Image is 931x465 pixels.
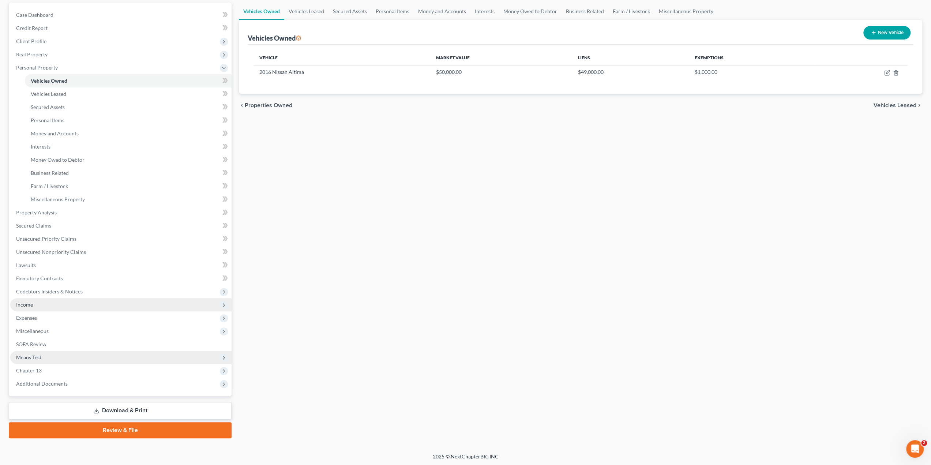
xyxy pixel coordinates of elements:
a: Miscellaneous Property [654,3,717,20]
span: Case Dashboard [16,12,53,18]
span: Farm / Livestock [31,183,68,189]
a: Property Analysis [10,206,232,219]
th: Liens [572,50,689,65]
i: chevron_left [239,102,245,108]
span: Business Related [31,170,69,176]
a: Case Dashboard [10,8,232,22]
span: Chapter 13 [16,367,42,374]
th: Exemptions [689,50,816,65]
span: Properties Owned [245,102,292,108]
span: Additional Documents [16,380,68,387]
span: Miscellaneous Property [31,196,85,202]
td: $1,000.00 [689,65,816,79]
a: Vehicles Leased [284,3,329,20]
span: Expenses [16,315,37,321]
a: Money Owed to Debtor [499,3,562,20]
span: Secured Assets [31,104,65,110]
a: Money Owed to Debtor [25,153,232,166]
span: Codebtors Insiders & Notices [16,288,83,295]
span: Miscellaneous [16,328,49,334]
a: Business Related [562,3,608,20]
span: Money and Accounts [31,130,79,136]
span: Vehicles Leased [874,102,916,108]
th: Market Value [430,50,572,65]
iframe: Intercom live chat [906,440,924,458]
a: Interests [25,140,232,153]
button: Vehicles Leased chevron_right [874,102,922,108]
span: Secured Claims [16,222,51,229]
span: Credit Report [16,25,48,31]
span: Interests [31,143,50,150]
a: Review & File [9,422,232,438]
span: Vehicles Leased [31,91,66,97]
a: Secured Assets [329,3,371,20]
a: Lawsuits [10,259,232,272]
span: Unsecured Nonpriority Claims [16,249,86,255]
a: Executory Contracts [10,272,232,285]
td: 2016 Nissan Altima [254,65,430,79]
a: Personal Items [25,114,232,127]
span: Money Owed to Debtor [31,157,85,163]
span: Vehicles Owned [31,78,67,84]
td: $50,000.00 [430,65,572,79]
a: Secured Claims [10,219,232,232]
button: chevron_left Properties Owned [239,102,292,108]
button: New Vehicle [863,26,911,40]
a: Personal Items [371,3,414,20]
div: Vehicles Owned [248,34,301,42]
th: Vehicle [254,50,430,65]
span: SOFA Review [16,341,46,347]
span: Real Property [16,51,48,57]
span: Income [16,301,33,308]
span: Personal Property [16,64,58,71]
span: Lawsuits [16,262,36,268]
a: Unsecured Nonpriority Claims [10,245,232,259]
a: Vehicles Leased [25,87,232,101]
a: Business Related [25,166,232,180]
a: Unsecured Priority Claims [10,232,232,245]
a: Money and Accounts [414,3,470,20]
span: Executory Contracts [16,275,63,281]
a: Download & Print [9,402,232,419]
a: Vehicles Owned [239,3,284,20]
a: Miscellaneous Property [25,193,232,206]
a: Secured Assets [25,101,232,114]
i: chevron_right [916,102,922,108]
td: $49,000.00 [572,65,689,79]
a: Interests [470,3,499,20]
span: Unsecured Priority Claims [16,236,76,242]
a: Credit Report [10,22,232,35]
a: SOFA Review [10,338,232,351]
span: Client Profile [16,38,46,44]
span: 2 [921,440,927,446]
a: Farm / Livestock [608,3,654,20]
span: Personal Items [31,117,64,123]
a: Money and Accounts [25,127,232,140]
a: Vehicles Owned [25,74,232,87]
span: Means Test [16,354,41,360]
span: Property Analysis [16,209,57,215]
a: Farm / Livestock [25,180,232,193]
